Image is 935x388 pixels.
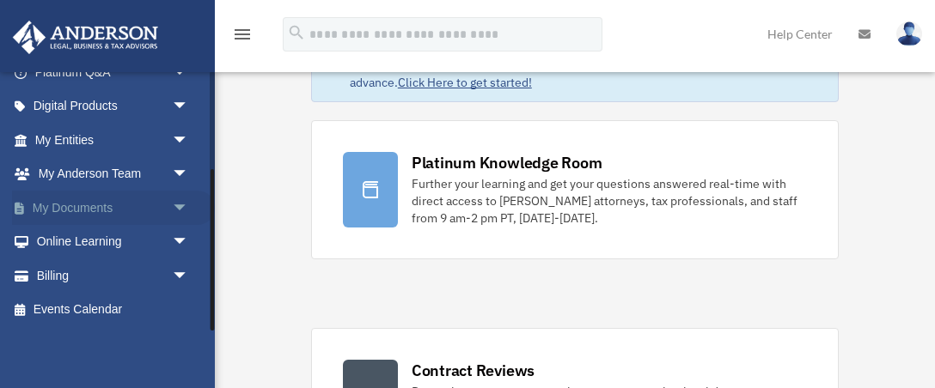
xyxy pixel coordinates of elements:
[12,123,215,157] a: My Entitiesarrow_drop_down
[287,23,306,42] i: search
[311,120,839,259] a: Platinum Knowledge Room Further your learning and get your questions answered real-time with dire...
[172,258,206,294] span: arrow_drop_down
[412,152,602,173] div: Platinum Knowledge Room
[8,21,163,54] img: Anderson Advisors Platinum Portal
[172,225,206,260] span: arrow_drop_down
[12,191,215,225] a: My Documentsarrow_drop_down
[172,191,206,226] span: arrow_drop_down
[12,293,215,327] a: Events Calendar
[896,21,922,46] img: User Pic
[412,175,807,227] div: Further your learning and get your questions answered real-time with direct access to [PERSON_NAM...
[12,157,215,191] a: My Anderson Teamarrow_drop_down
[412,360,535,381] div: Contract Reviews
[12,89,215,124] a: Digital Productsarrow_drop_down
[12,258,215,293] a: Billingarrow_drop_down
[172,55,206,90] span: arrow_drop_down
[172,89,206,124] span: arrow_drop_down
[232,30,253,45] a: menu
[12,225,215,259] a: Online Learningarrow_drop_down
[232,24,253,45] i: menu
[172,157,206,192] span: arrow_drop_down
[172,123,206,158] span: arrow_drop_down
[398,75,532,90] a: Click Here to get started!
